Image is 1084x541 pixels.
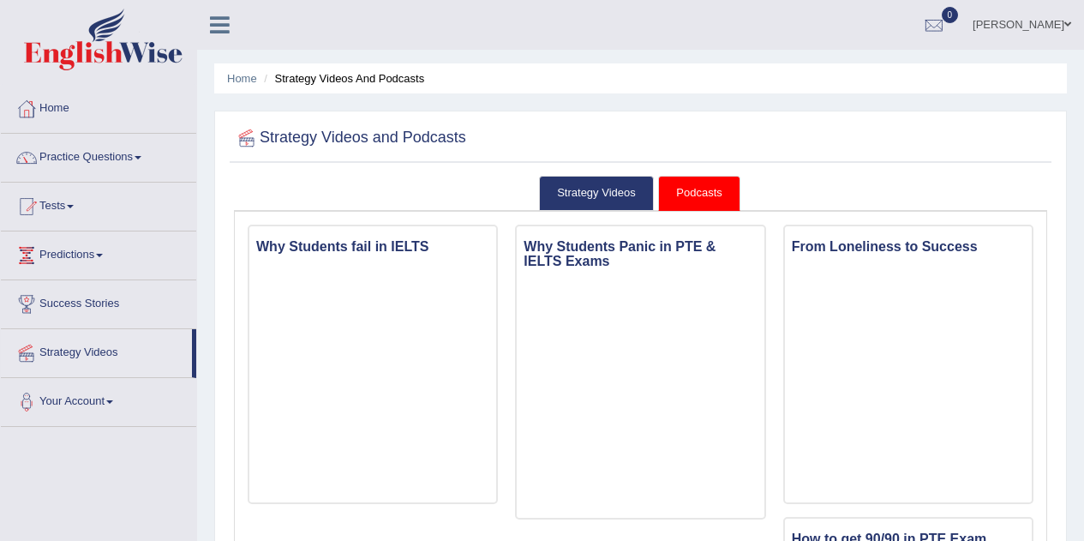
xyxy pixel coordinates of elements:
[1,85,196,128] a: Home
[1,378,196,421] a: Your Account
[539,176,654,211] a: Strategy Videos
[1,134,196,177] a: Practice Questions
[249,235,496,259] h3: Why Students fail in IELTS
[517,235,764,274] h3: Why Students Panic in PTE & IELTS Exams
[1,329,192,372] a: Strategy Videos
[942,7,959,23] span: 0
[227,72,257,85] a: Home
[1,280,196,323] a: Success Stories
[785,235,1032,259] h3: From Loneliness to Success
[234,125,466,151] h2: Strategy Videos and Podcasts
[658,176,740,211] a: Podcasts
[1,231,196,274] a: Predictions
[260,70,424,87] li: Strategy Videos and Podcasts
[1,183,196,225] a: Tests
